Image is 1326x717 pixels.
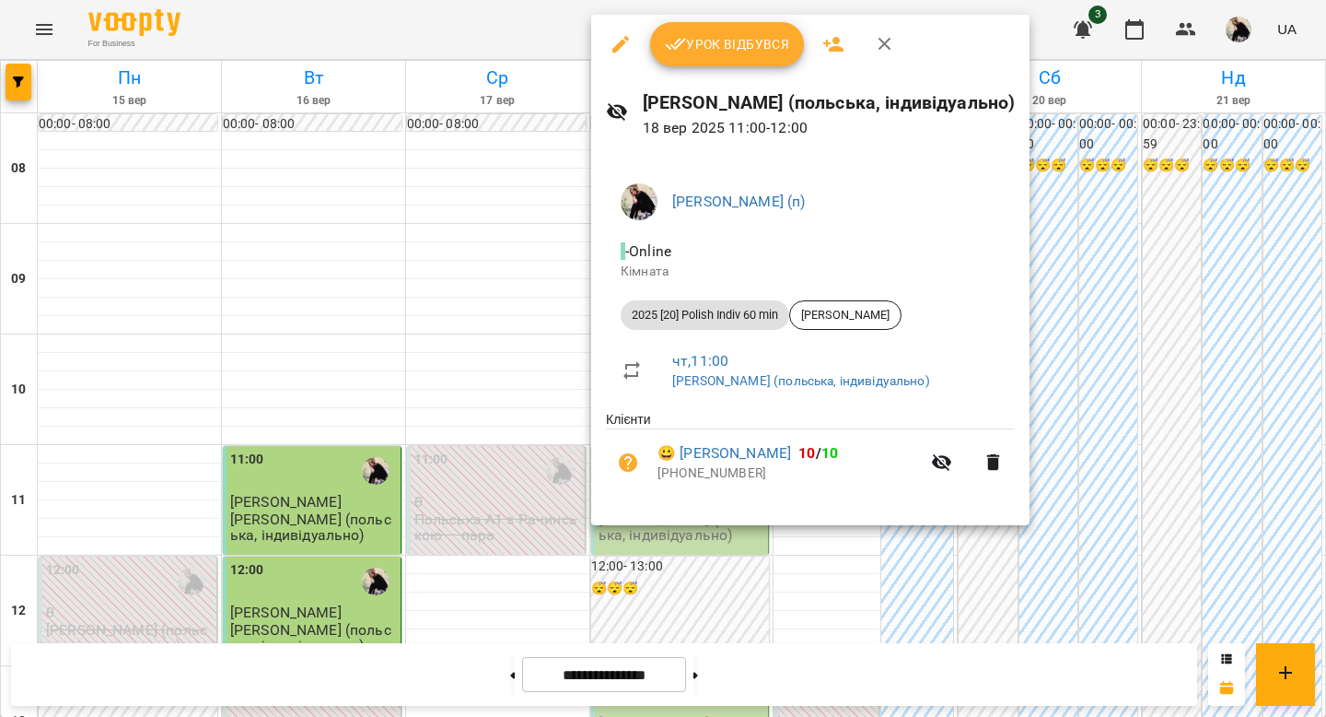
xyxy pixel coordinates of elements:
[821,444,838,462] span: 10
[798,444,838,462] b: /
[643,117,1016,139] p: 18 вер 2025 11:00 - 12:00
[621,242,675,260] span: - Online
[621,307,789,323] span: 2025 [20] Polish Indiv 60 min
[657,464,920,483] p: [PHONE_NUMBER]
[665,33,790,55] span: Урок відбувся
[657,442,791,464] a: 😀 [PERSON_NAME]
[621,183,657,220] img: 0c6ed0329b7ca94bd5cec2515854a76a.JPG
[643,88,1016,117] h6: [PERSON_NAME] (польська, індивідуально)
[789,300,901,330] div: [PERSON_NAME]
[672,193,806,210] a: [PERSON_NAME] (п)
[606,441,650,485] button: Візит ще не сплачено. Додати оплату?
[650,22,805,66] button: Урок відбувся
[606,410,1015,502] ul: Клієнти
[790,307,901,323] span: [PERSON_NAME]
[672,373,930,388] a: [PERSON_NAME] (польська, індивідуально)
[798,444,815,462] span: 10
[621,263,1000,281] p: Кімната
[672,352,728,370] a: чт , 11:00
